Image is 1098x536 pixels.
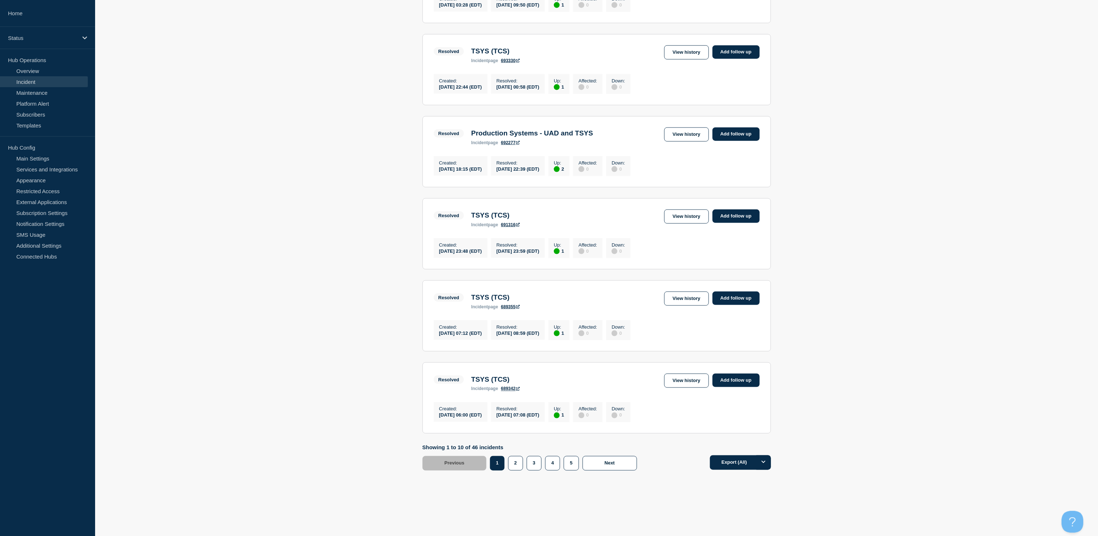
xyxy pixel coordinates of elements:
[554,84,560,90] div: up
[439,160,482,166] p: Created :
[471,293,520,301] h3: TSYS (TCS)
[612,248,625,254] div: 0
[501,140,520,145] a: 692277
[434,293,464,302] span: Resolved
[554,242,564,248] p: Up :
[439,406,482,412] p: Created :
[664,292,709,306] a: View history
[423,444,641,451] p: Showing 1 to 10 of 46 incidents
[583,456,637,471] button: Next
[612,406,625,412] p: Down :
[605,460,615,466] span: Next
[612,160,625,166] p: Down :
[579,2,584,8] div: disabled
[579,330,584,336] div: disabled
[471,129,593,137] h3: Production Systems - UAD and TSYS
[434,47,464,56] span: Resolved
[554,166,564,172] div: 2
[501,58,520,63] a: 693330
[497,412,539,418] div: [DATE] 07:08 (EDT)
[612,412,625,418] div: 0
[497,78,539,84] p: Resolved :
[471,140,498,145] p: page
[497,166,539,172] div: [DATE] 22:39 (EDT)
[579,84,584,90] div: disabled
[579,1,597,8] div: 0
[439,166,482,172] div: [DATE] 18:15 (EDT)
[471,58,498,63] p: page
[612,242,625,248] p: Down :
[471,375,520,383] h3: TSYS (TCS)
[664,127,709,142] a: View history
[612,84,617,90] div: disabled
[471,304,498,309] p: page
[554,1,564,8] div: 1
[554,248,564,254] div: 1
[471,140,488,145] span: incident
[554,160,564,166] p: Up :
[439,412,482,418] div: [DATE] 06:00 (EDT)
[497,160,539,166] p: Resolved :
[612,166,617,172] div: disabled
[579,330,597,336] div: 0
[439,84,482,90] div: [DATE] 22:44 (EDT)
[439,78,482,84] p: Created :
[497,248,539,254] div: [DATE] 23:59 (EDT)
[579,406,597,412] p: Affected :
[497,324,539,330] p: Resolved :
[579,412,597,418] div: 0
[434,129,464,138] span: Resolved
[497,242,539,248] p: Resolved :
[664,45,709,60] a: View history
[439,248,482,254] div: [DATE] 23:48 (EDT)
[471,222,488,227] span: incident
[439,330,482,336] div: [DATE] 07:12 (EDT)
[501,386,520,391] a: 689342
[545,456,560,471] button: 4
[713,374,760,387] a: Add follow up
[579,160,597,166] p: Affected :
[554,413,560,418] div: up
[554,324,564,330] p: Up :
[713,127,760,141] a: Add follow up
[579,84,597,90] div: 0
[579,324,597,330] p: Affected :
[471,304,488,309] span: incident
[471,222,498,227] p: page
[664,374,709,388] a: View history
[756,455,771,470] button: Options
[554,330,560,336] div: up
[612,78,625,84] p: Down :
[423,456,487,471] button: Previous
[579,248,597,254] div: 0
[8,35,78,41] p: Status
[1062,511,1083,533] iframe: Help Scout Beacon - Open
[508,456,523,471] button: 2
[612,166,625,172] div: 0
[434,211,464,220] span: Resolved
[710,455,771,470] button: Export (All)
[434,375,464,384] span: Resolved
[471,386,488,391] span: incident
[554,2,560,8] div: up
[554,248,560,254] div: up
[612,330,617,336] div: disabled
[579,166,584,172] div: disabled
[501,222,520,227] a: 691316
[554,78,564,84] p: Up :
[713,210,760,223] a: Add follow up
[490,456,504,471] button: 1
[579,166,597,172] div: 0
[439,324,482,330] p: Created :
[554,84,564,90] div: 1
[497,1,539,8] div: [DATE] 09:50 (EDT)
[612,84,625,90] div: 0
[439,242,482,248] p: Created :
[554,406,564,412] p: Up :
[612,1,625,8] div: 0
[497,330,539,336] div: [DATE] 08:59 (EDT)
[713,292,760,305] a: Add follow up
[612,413,617,418] div: disabled
[439,1,482,8] div: [DATE] 03:28 (EDT)
[497,84,539,90] div: [DATE] 00:58 (EDT)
